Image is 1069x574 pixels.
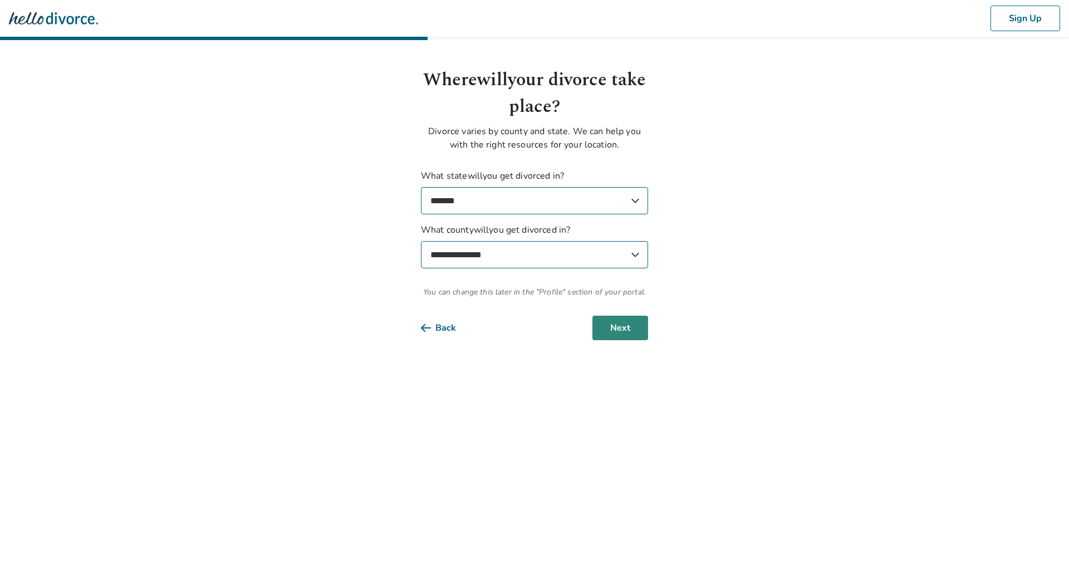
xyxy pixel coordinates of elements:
[592,316,648,340] button: Next
[421,316,474,340] button: Back
[9,7,98,30] img: Hello Divorce Logo
[421,187,648,214] select: What statewillyou get divorced in?
[421,241,648,268] select: What countywillyou get divorced in?
[421,67,648,120] h1: Where will your divorce take place?
[990,6,1060,31] button: Sign Up
[421,169,648,214] label: What state will you get divorced in?
[1013,521,1069,574] iframe: Chat Widget
[421,286,648,298] span: You can change this later in the "Profile" section of your portal.
[421,125,648,151] p: Divorce varies by county and state. We can help you with the right resources for your location.
[421,223,648,268] label: What county will you get divorced in?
